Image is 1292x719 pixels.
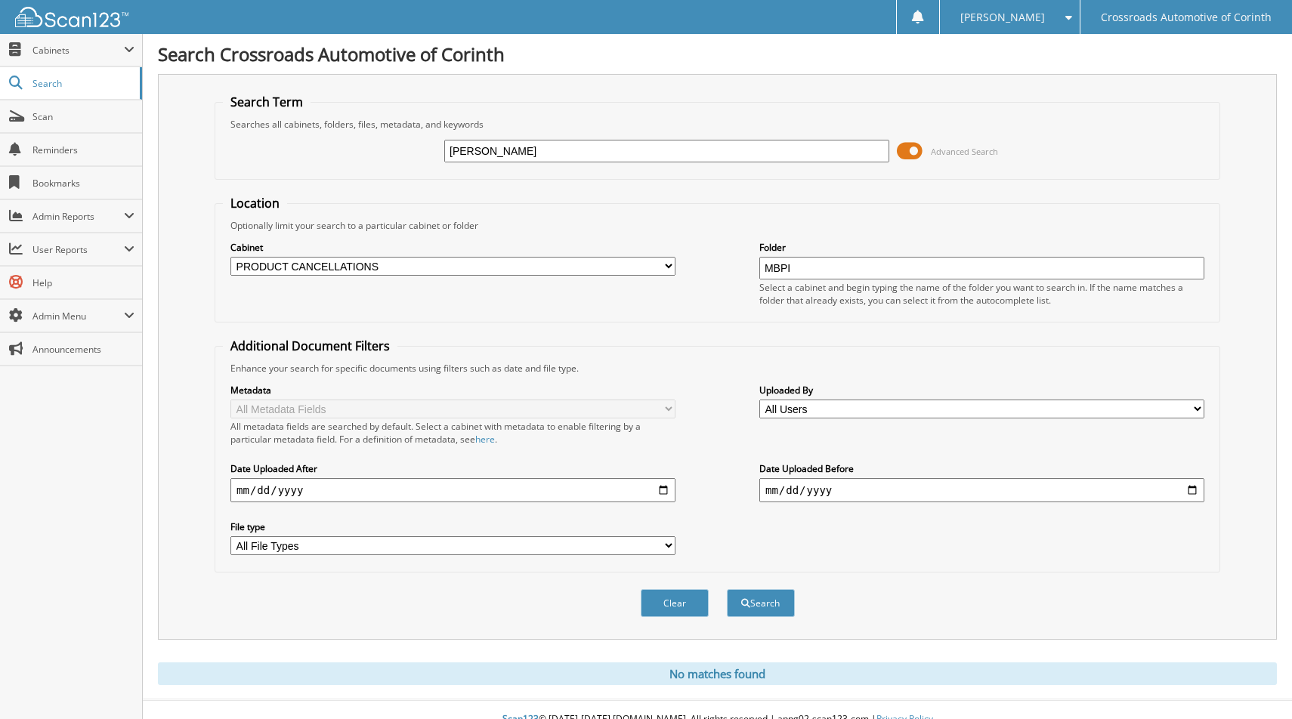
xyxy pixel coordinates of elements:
[960,13,1045,22] span: [PERSON_NAME]
[15,7,128,27] img: scan123-logo-white.svg
[32,44,124,57] span: Cabinets
[32,143,134,156] span: Reminders
[230,462,675,475] label: Date Uploaded After
[158,662,1277,685] div: No matches found
[475,433,495,446] a: here
[223,195,287,211] legend: Location
[931,146,998,157] span: Advanced Search
[223,219,1212,232] div: Optionally limit your search to a particular cabinet or folder
[32,110,134,123] span: Scan
[759,241,1204,254] label: Folder
[759,462,1204,475] label: Date Uploaded Before
[759,384,1204,397] label: Uploaded By
[230,478,675,502] input: start
[759,478,1204,502] input: end
[32,243,124,256] span: User Reports
[230,241,675,254] label: Cabinet
[223,94,311,110] legend: Search Term
[32,210,124,223] span: Admin Reports
[32,343,134,356] span: Announcements
[223,338,397,354] legend: Additional Document Filters
[230,384,675,397] label: Metadata
[230,420,675,446] div: All metadata fields are searched by default. Select a cabinet with metadata to enable filtering b...
[32,177,134,190] span: Bookmarks
[32,77,132,90] span: Search
[759,281,1204,307] div: Select a cabinet and begin typing the name of the folder you want to search in. If the name match...
[641,589,709,617] button: Clear
[32,276,134,289] span: Help
[223,362,1212,375] div: Enhance your search for specific documents using filters such as date and file type.
[158,42,1277,66] h1: Search Crossroads Automotive of Corinth
[32,310,124,322] span: Admin Menu
[230,520,675,533] label: File type
[727,589,795,617] button: Search
[1101,13,1272,22] span: Crossroads Automotive of Corinth
[223,118,1212,131] div: Searches all cabinets, folders, files, metadata, and keywords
